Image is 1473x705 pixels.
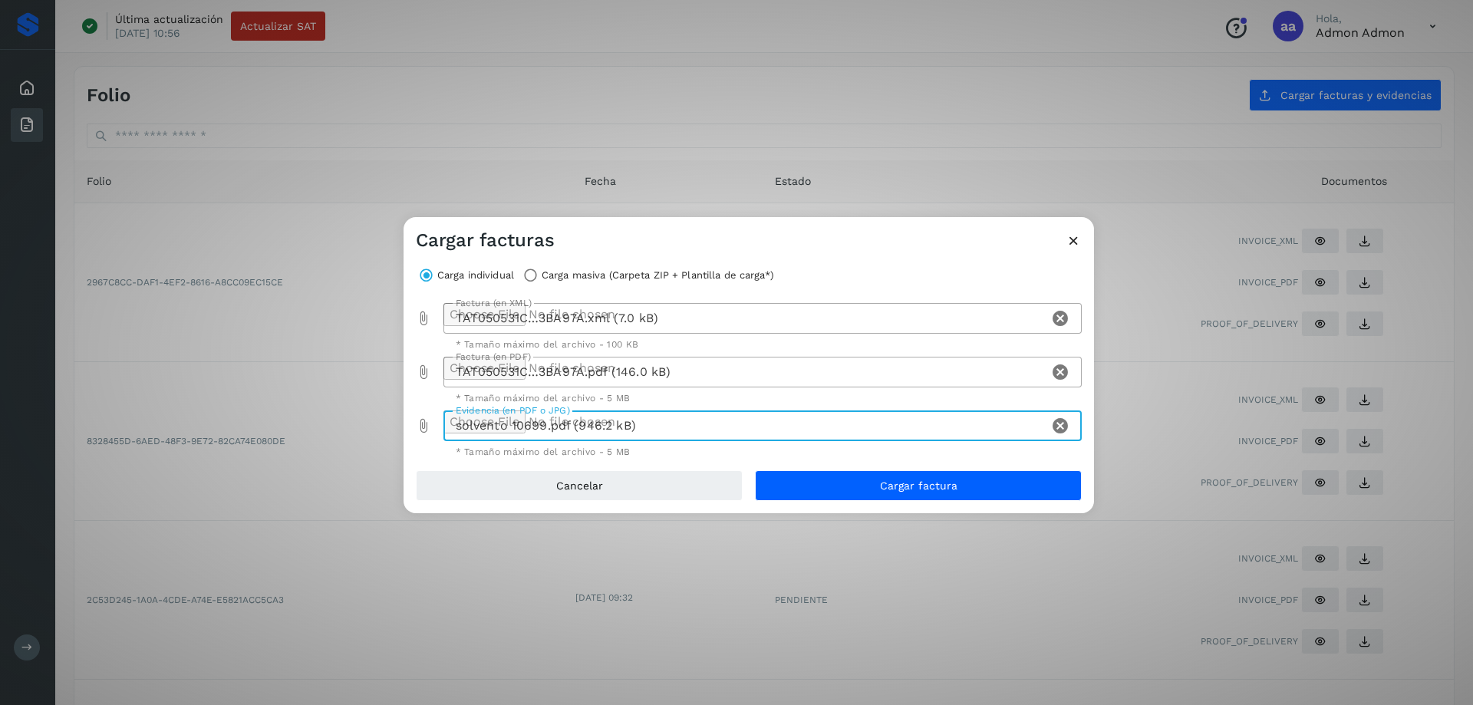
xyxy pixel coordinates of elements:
[443,410,1049,441] div: solvento 10699.pdf (946.2 kB)
[755,470,1082,501] button: Cargar factura
[416,311,431,326] i: Factura (en XML) prepended action
[456,394,1070,403] div: * Tamaño máximo del archivo - 5 MB
[556,480,603,491] span: Cancelar
[416,470,743,501] button: Cancelar
[1051,309,1069,328] i: Clear Factura (en XML)
[1051,417,1069,435] i: Clear Evidencia (en PDF o JPG)
[542,265,774,286] label: Carga masiva (Carpeta ZIP + Plantilla de carga*)
[416,418,431,433] i: Evidencia (en PDF o JPG) prepended action
[456,447,1070,456] div: * Tamaño máximo del archivo - 5 MB
[416,364,431,380] i: Factura (en PDF) prepended action
[437,265,514,286] label: Carga individual
[416,229,555,252] h3: Cargar facturas
[443,357,1049,387] div: TAT050531C…3BA97A.pdf (146.0 kB)
[880,480,957,491] span: Cargar factura
[443,303,1049,334] div: TAT050531C…3BA97A.xml (7.0 kB)
[456,340,1070,349] div: * Tamaño máximo del archivo - 100 KB
[1051,363,1069,381] i: Clear Factura (en PDF)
